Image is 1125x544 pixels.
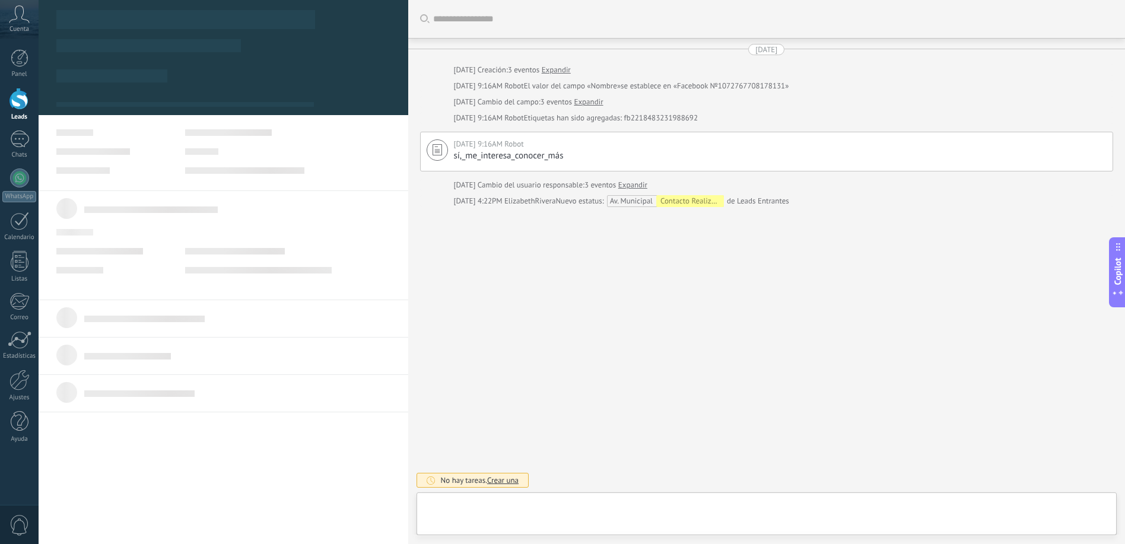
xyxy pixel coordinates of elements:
span: 3 eventos [508,64,539,76]
div: [DATE] [454,64,478,76]
div: No hay tareas. [441,475,519,485]
div: de Leads Entrantes [555,195,789,207]
div: Ajustes [2,394,37,402]
span: 3 eventos [584,179,616,191]
div: Correo [2,314,37,322]
div: [DATE] 4:22PM [454,195,504,207]
div: Contacto Realizado [656,195,724,207]
div: Ayuda [2,435,37,443]
div: [DATE] [755,44,777,55]
span: El valor del campo «Nombre» [524,80,621,92]
span: Cuenta [9,26,29,33]
span: se establece en «Facebook №1072767708178131» [621,80,789,92]
span: Robot [504,139,523,149]
div: Leads [2,113,37,121]
span: Robot [504,113,523,123]
div: Creación: [454,64,571,76]
span: Nuevo estatus: [555,195,603,207]
div: Chats [2,151,37,159]
div: Cambio del campo: [454,96,603,108]
div: Listas [2,275,37,283]
span: Copilot [1112,257,1124,285]
div: WhatsApp [2,191,36,202]
span: Crear una [487,475,519,485]
div: Cambio del usuario responsable: [454,179,647,191]
div: [DATE] 9:16AM [454,80,505,92]
span: Etiquetas han sido agregadas: fb2218483231988692 [524,112,698,124]
span: ElizabethRivera [504,196,555,206]
div: [DATE] 9:16AM [454,112,505,124]
div: Calendario [2,234,37,241]
div: [DATE] 9:16AM [454,138,505,150]
div: [DATE] [454,179,478,191]
div: [DATE] [454,96,478,108]
span: sí,_me_interesa_conocer_más [454,150,564,161]
span: 3 eventos [541,96,572,108]
div: Panel [2,71,37,78]
a: Expandir [574,96,603,108]
a: Expandir [618,179,647,191]
div: Estadísticas [2,352,37,360]
span: Robot [504,81,523,91]
a: Expandir [542,64,571,76]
